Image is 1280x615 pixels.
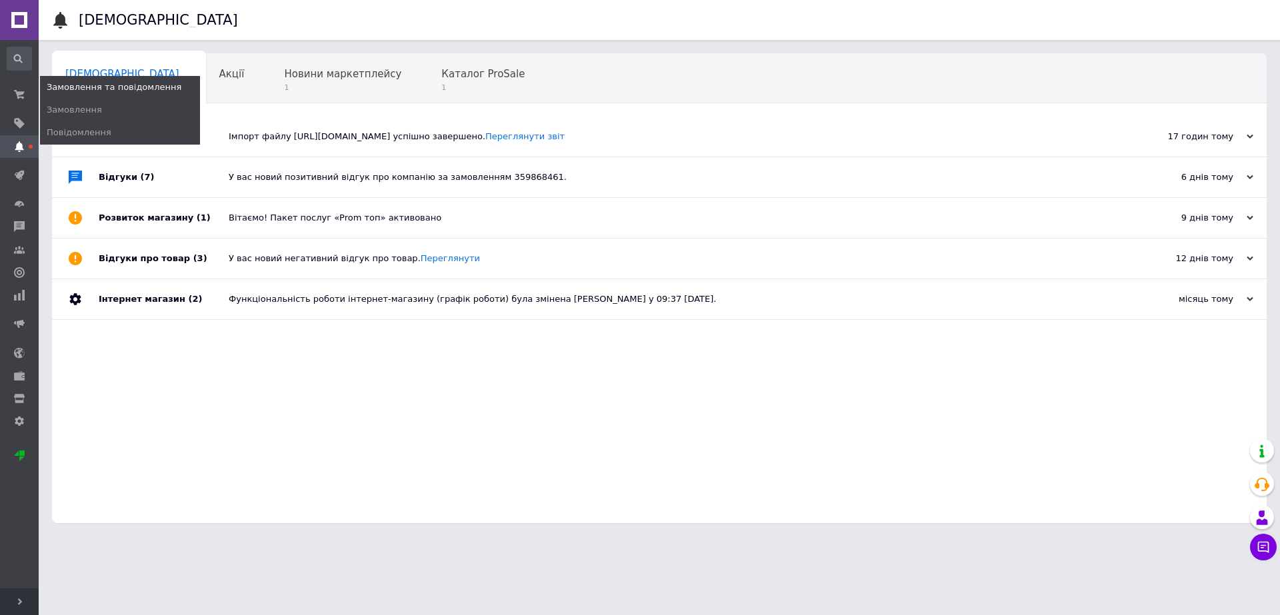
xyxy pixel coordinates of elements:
[99,279,229,319] div: Інтернет магазин
[1120,131,1253,143] div: 17 годин тому
[197,213,211,223] span: (1)
[229,253,1120,265] div: У вас новий негативний відгук про товар.
[229,212,1120,224] div: Вітаємо! Пакет послуг «Prom топ» активовано
[40,121,200,144] a: Повідомлення
[141,172,155,182] span: (7)
[229,171,1120,183] div: У вас новий позитивний відгук про компанію за замовленням 359868461.
[1120,171,1253,183] div: 6 днів тому
[193,253,207,263] span: (3)
[441,83,525,93] span: 1
[284,83,401,93] span: 1
[99,198,229,238] div: Розвиток магазину
[1250,534,1277,560] button: Чат з покупцем
[40,99,200,121] a: Замовлення
[219,68,245,80] span: Акції
[284,68,401,80] span: Новини маркетплейсу
[485,131,565,141] a: Переглянути звіт
[79,12,238,28] h1: [DEMOGRAPHIC_DATA]
[47,127,111,139] span: Повідомлення
[1120,253,1253,265] div: 12 днів тому
[65,68,179,80] span: [DEMOGRAPHIC_DATA]
[47,81,181,93] span: Замовлення та повідомлення
[229,131,1120,143] div: Імпорт файлу [URL][DOMAIN_NAME] успішно завершено.
[1120,293,1253,305] div: місяць тому
[421,253,480,263] a: Переглянути
[441,68,525,80] span: Каталог ProSale
[229,293,1120,305] div: Функціональність роботи інтернет-магазину (графік роботи) була змінена [PERSON_NAME] у 09:37 [DATE].
[47,104,102,116] span: Замовлення
[1120,212,1253,224] div: 9 днів тому
[99,239,229,279] div: Відгуки про товар
[99,157,229,197] div: Відгуки
[188,294,202,304] span: (2)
